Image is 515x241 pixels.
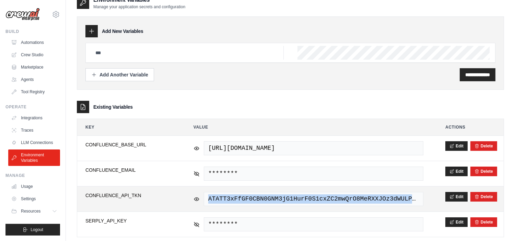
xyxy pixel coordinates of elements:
[8,149,60,166] a: Environment Variables
[445,217,468,227] button: Edit
[8,112,60,123] a: Integrations
[204,192,423,206] span: ATATT3xFfGF0CBN0GNM3jG1HurF0S1cxZC2mwQrO8MeRXXJOz3dWULP5DAyze7o5X_ZDiNatKAHv3p7SAw5vd8ADv6EKCn7B7...
[85,192,172,199] span: CONFLUENCE_API_TKN
[91,71,148,78] div: Add Another Variable
[445,192,468,202] button: Edit
[475,219,493,225] button: Delete
[85,167,172,173] span: CONFLUENCE_EMAIL
[5,173,60,178] div: Manage
[8,206,60,217] button: Resources
[8,86,60,97] a: Tool Registry
[445,167,468,176] button: Edit
[8,137,60,148] a: LLM Connections
[8,125,60,136] a: Traces
[85,141,172,148] span: CONFLUENCE_BASE_URL
[77,119,180,135] th: Key
[475,194,493,200] button: Delete
[8,193,60,204] a: Settings
[21,208,40,214] span: Resources
[93,104,133,110] h3: Existing Variables
[31,227,43,232] span: Logout
[475,143,493,149] button: Delete
[8,62,60,73] a: Marketplace
[8,181,60,192] a: Usage
[85,68,154,81] button: Add Another Variable
[5,8,40,21] img: Logo
[5,224,60,236] button: Logout
[185,119,432,135] th: Value
[204,141,423,155] span: [URL][DOMAIN_NAME]
[437,119,504,135] th: Actions
[5,29,60,34] div: Build
[445,141,468,151] button: Edit
[8,49,60,60] a: Crew Studio
[8,37,60,48] a: Automations
[102,28,143,35] h3: Add New Variables
[93,4,185,10] p: Manage your application secrets and configuration
[5,104,60,110] div: Operate
[8,74,60,85] a: Agents
[475,169,493,174] button: Delete
[85,217,172,224] span: SERPLY_API_KEY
